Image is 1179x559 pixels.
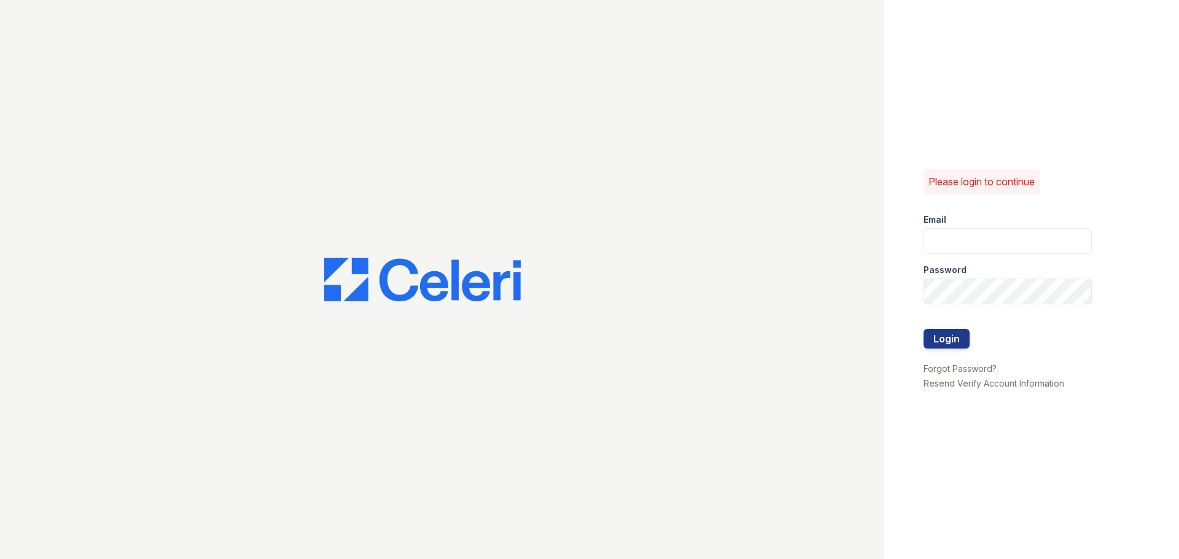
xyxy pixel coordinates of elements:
a: Forgot Password? [924,363,997,374]
a: Resend Verify Account Information [924,378,1064,388]
p: Please login to continue [928,174,1035,189]
label: Password [924,264,967,276]
button: Login [924,329,970,349]
img: CE_Logo_Blue-a8612792a0a2168367f1c8372b55b34899dd931a85d93a1a3d3e32e68fde9ad4.png [324,258,521,302]
label: Email [924,214,946,226]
